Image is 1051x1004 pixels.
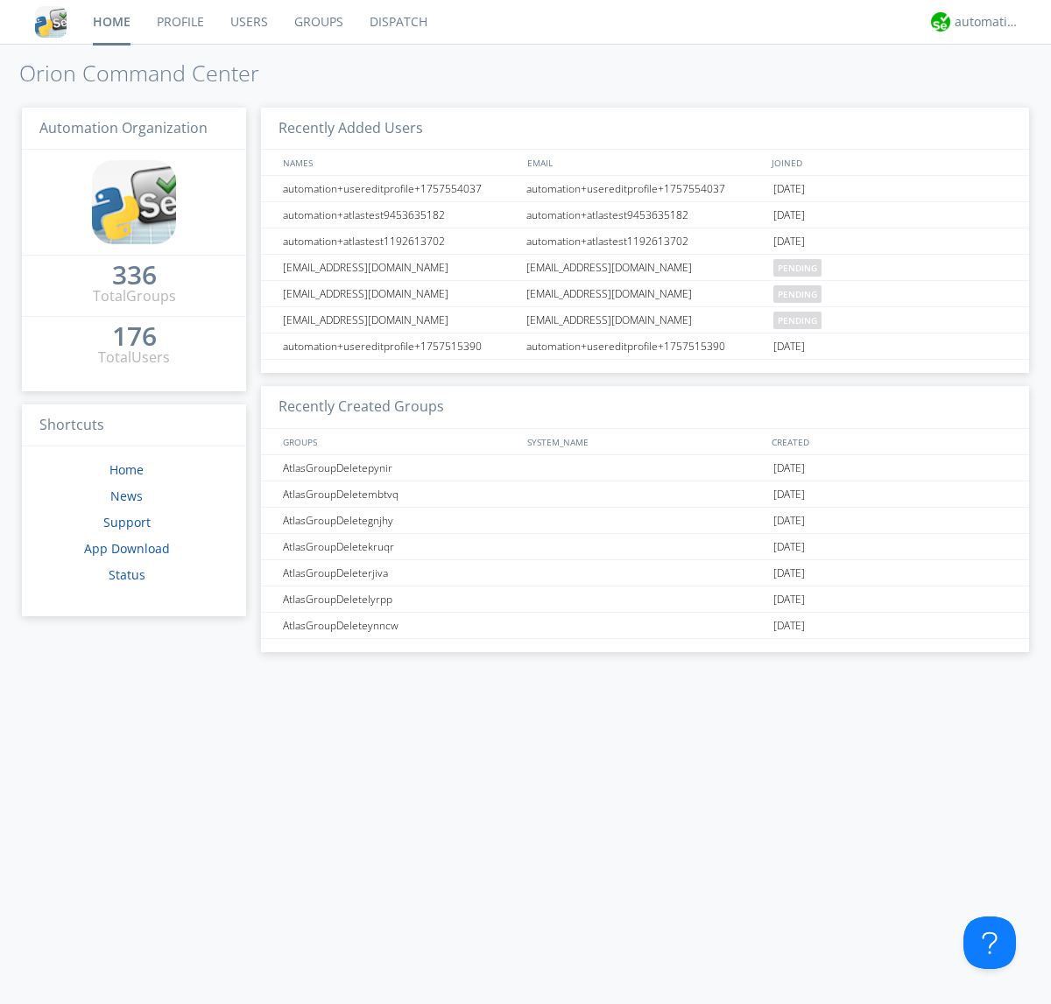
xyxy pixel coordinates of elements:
[261,481,1029,508] a: AtlasGroupDeletembtvq[DATE]
[773,560,805,586] span: [DATE]
[279,333,521,359] div: automation+usereditprofile+1757515390
[261,333,1029,360] a: automation+usereditprofile+1757515390automation+usereditprofile+1757515390[DATE]
[279,455,521,481] div: AtlasGroupDeletepynir
[92,160,176,244] img: cddb5a64eb264b2086981ab96f4c1ba7
[767,429,1012,454] div: CREATED
[261,586,1029,613] a: AtlasGroupDeletelyrpp[DATE]
[261,560,1029,586] a: AtlasGroupDeleterjiva[DATE]
[279,586,521,612] div: AtlasGroupDeletelyrpp
[261,108,1029,151] h3: Recently Added Users
[279,613,521,638] div: AtlasGroupDeleteynncw
[773,613,805,639] span: [DATE]
[773,176,805,202] span: [DATE]
[112,327,157,348] a: 176
[261,176,1029,202] a: automation+usereditprofile+1757554037automation+usereditprofile+1757554037[DATE]
[931,12,950,32] img: d2d01cd9b4174d08988066c6d424eccd
[773,285,822,303] span: pending
[261,307,1029,333] a: [EMAIL_ADDRESS][DOMAIN_NAME][EMAIL_ADDRESS][DOMAIN_NAME]pending
[773,259,822,277] span: pending
[279,560,521,586] div: AtlasGroupDeleterjiva
[261,202,1029,228] a: automation+atlastest9453635182automation+atlastest9453635182[DATE]
[773,228,805,255] span: [DATE]
[84,540,170,557] a: App Download
[963,916,1016,969] iframe: Toggle Customer Support
[112,266,157,286] a: 336
[523,429,767,454] div: SYSTEM_NAME
[109,566,145,583] a: Status
[773,202,805,228] span: [DATE]
[773,508,805,534] span: [DATE]
[773,333,805,360] span: [DATE]
[773,534,805,560] span: [DATE]
[261,508,1029,534] a: AtlasGroupDeletegnjhy[DATE]
[522,281,769,306] div: [EMAIL_ADDRESS][DOMAIN_NAME]
[522,176,769,201] div: automation+usereditprofile+1757554037
[279,176,521,201] div: automation+usereditprofile+1757554037
[955,13,1020,31] div: automation+atlas
[35,6,67,38] img: cddb5a64eb264b2086981ab96f4c1ba7
[279,307,521,333] div: [EMAIL_ADDRESS][DOMAIN_NAME]
[98,348,170,368] div: Total Users
[767,150,1012,175] div: JOINED
[773,312,822,329] span: pending
[522,307,769,333] div: [EMAIL_ADDRESS][DOMAIN_NAME]
[261,455,1029,481] a: AtlasGroupDeletepynir[DATE]
[261,386,1029,429] h3: Recently Created Groups
[261,534,1029,560] a: AtlasGroupDeletekruqr[DATE]
[773,455,805,481] span: [DATE]
[261,228,1029,255] a: automation+atlastest1192613702automation+atlastest1192613702[DATE]
[22,404,246,447] h3: Shortcuts
[261,281,1029,307] a: [EMAIL_ADDRESS][DOMAIN_NAME][EMAIL_ADDRESS][DOMAIN_NAME]pending
[522,333,769,359] div: automation+usereditprofile+1757515390
[279,202,521,228] div: automation+atlastest9453635182
[279,534,521,559] div: AtlasGroupDeletekruqr
[522,255,769,280] div: [EMAIL_ADDRESS][DOMAIN_NAME]
[279,429,518,454] div: GROUPS
[112,266,157,284] div: 336
[773,586,805,613] span: [DATE]
[261,613,1029,639] a: AtlasGroupDeleteynncw[DATE]
[112,327,157,345] div: 176
[279,281,521,306] div: [EMAIL_ADDRESS][DOMAIN_NAME]
[279,481,521,507] div: AtlasGroupDeletembtvq
[522,228,769,254] div: automation+atlastest1192613702
[39,118,208,137] span: Automation Organization
[110,488,143,504] a: News
[523,150,767,175] div: EMAIL
[279,255,521,280] div: [EMAIL_ADDRESS][DOMAIN_NAME]
[109,461,144,478] a: Home
[93,286,176,306] div: Total Groups
[279,228,521,254] div: automation+atlastest1192613702
[261,255,1029,281] a: [EMAIL_ADDRESS][DOMAIN_NAME][EMAIL_ADDRESS][DOMAIN_NAME]pending
[279,508,521,533] div: AtlasGroupDeletegnjhy
[279,150,518,175] div: NAMES
[522,202,769,228] div: automation+atlastest9453635182
[773,481,805,508] span: [DATE]
[103,514,151,530] a: Support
